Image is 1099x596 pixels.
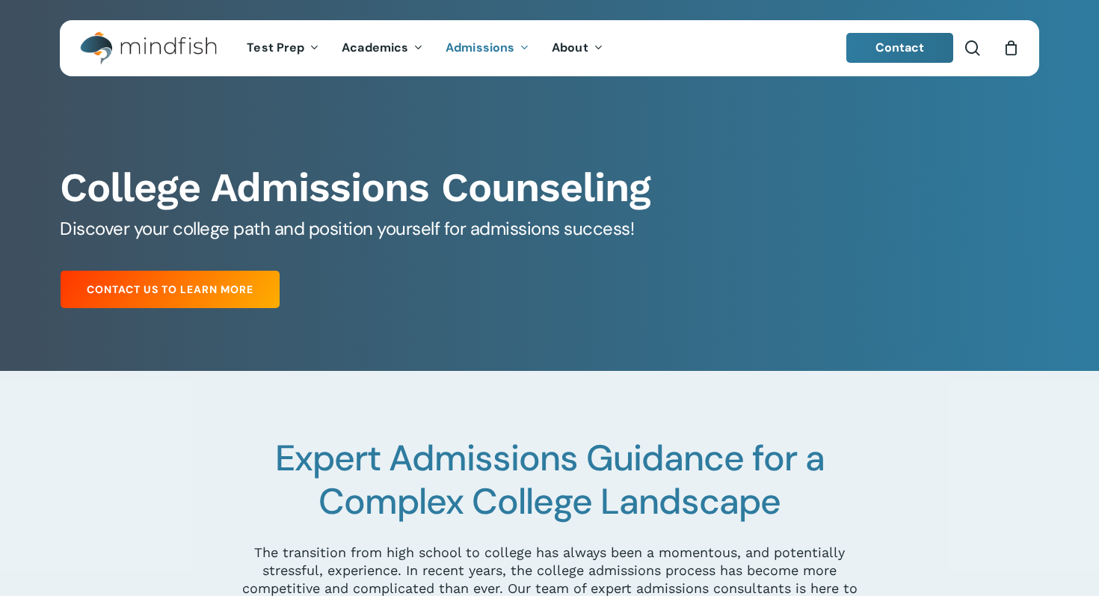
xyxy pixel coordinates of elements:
[446,40,514,55] span: Admissions
[434,42,541,55] a: Admissions
[552,40,588,55] span: About
[247,40,304,55] span: Test Prep
[1003,40,1019,56] a: Cart
[342,40,408,55] span: Academics
[235,20,614,76] nav: Main Menu
[541,42,615,55] a: About
[846,33,954,63] a: Contact
[330,42,434,55] a: Academics
[61,271,280,308] a: Contact Us to Learn More
[60,20,1039,76] header: Main Menu
[60,217,634,240] span: Discover your college path and position yourself for admissions success!
[87,282,253,297] span: Contact Us to Learn More
[235,42,330,55] a: Test Prep
[275,434,825,525] span: Expert Admissions Guidance for a Complex College Landscape
[60,164,650,211] b: College Admissions Counseling
[875,40,925,55] span: Contact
